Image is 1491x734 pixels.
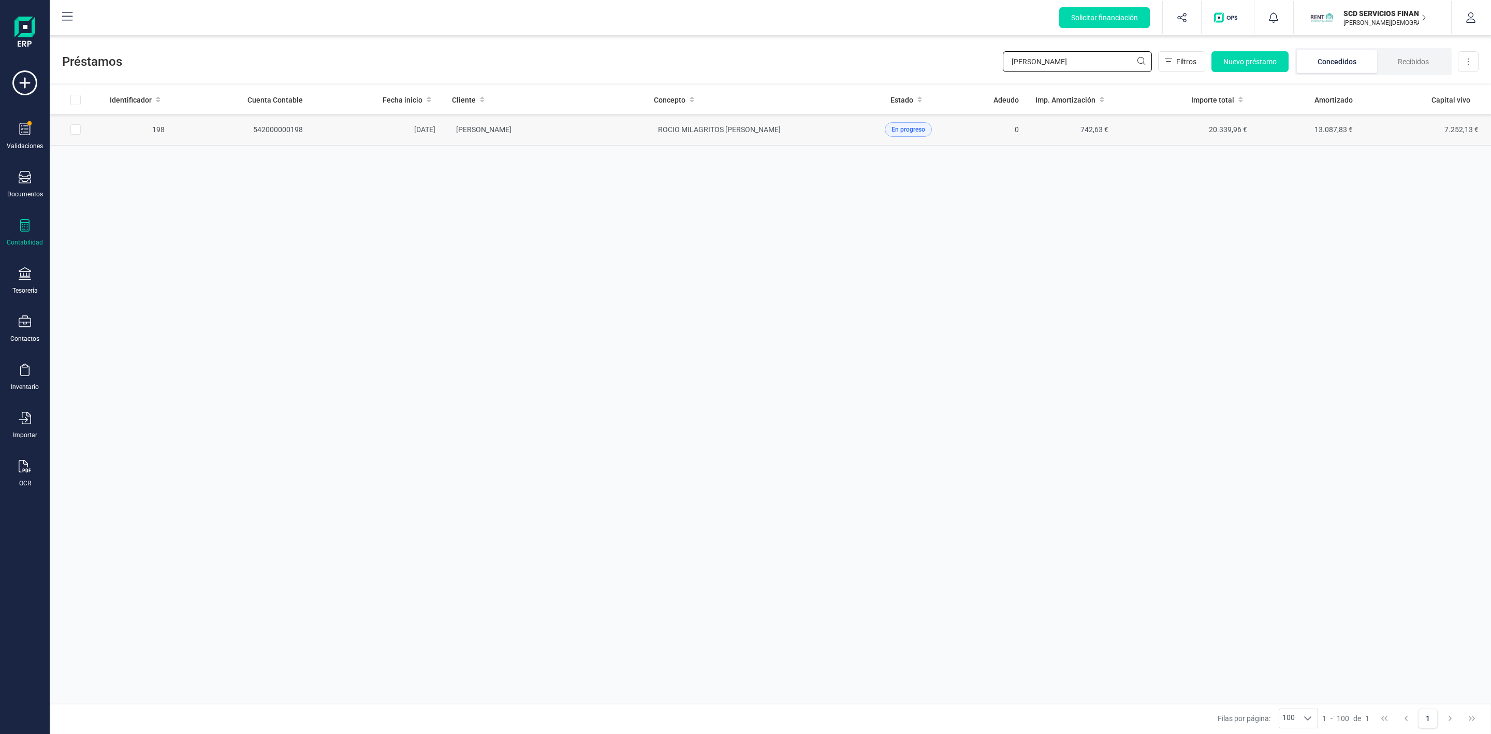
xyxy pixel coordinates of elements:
span: [PERSON_NAME] [456,125,511,134]
td: 198 [101,114,173,146]
img: SC [1310,6,1333,29]
span: Estado [890,95,913,105]
td: 0 [970,114,1027,146]
input: Buscar... [1003,51,1152,72]
span: 1 [1365,713,1369,724]
button: Previous Page [1396,709,1416,728]
div: Inventario [11,383,39,391]
img: Logo Finanedi [14,17,35,50]
img: Logo de OPS [1214,12,1241,23]
div: - [1322,713,1369,724]
span: 100 [1279,709,1298,728]
td: 542000000198 [173,114,311,146]
span: Concepto [654,95,685,105]
span: 1 [1322,713,1326,724]
td: 20.339,96 € [1117,114,1255,146]
button: Logo de OPS [1208,1,1248,34]
button: Page 1 [1418,709,1438,728]
button: Filtros [1158,51,1205,72]
span: Préstamos [62,53,1003,70]
div: Documentos [7,190,43,198]
td: 7.252,13 € [1361,114,1491,146]
td: 13.087,83 € [1255,114,1361,146]
span: Nuevo préstamo [1223,56,1277,67]
li: Concedidos [1297,50,1377,73]
div: All items unselected [70,95,81,105]
div: Importar [13,431,37,439]
p: SCD SERVICIOS FINANCIEROS SL [1343,8,1426,19]
button: Nuevo préstamo [1211,51,1289,72]
div: Row Selected 5828d801-f9c9-45da-80e4-c3215808eb00 [70,124,81,135]
button: First Page [1375,709,1394,728]
button: Next Page [1440,709,1460,728]
span: 100 [1337,713,1349,724]
span: Cuenta Contable [247,95,303,105]
span: ROCIO MILAGRITOS [PERSON_NAME] [658,125,781,134]
div: Contabilidad [7,238,43,247]
div: Tesorería [12,286,38,295]
span: Adeudo [993,95,1019,105]
div: OCR [19,479,31,487]
span: Solicitar financiación [1071,12,1138,23]
div: Contactos [10,335,39,343]
button: Solicitar financiación [1059,7,1150,28]
div: Validaciones [7,142,43,150]
p: [PERSON_NAME][DEMOGRAPHIC_DATA][DEMOGRAPHIC_DATA] [1343,19,1426,27]
div: Filas por página: [1218,709,1318,728]
span: Identificador [110,95,152,105]
span: de [1353,713,1361,724]
span: En progreso [891,125,925,134]
span: Imp. Amortización [1035,95,1095,105]
td: [DATE] [311,114,444,146]
span: Importe total [1191,95,1234,105]
span: Capital vivo [1431,95,1470,105]
button: Last Page [1462,709,1482,728]
td: 742,63 € [1027,114,1117,146]
li: Recibidos [1377,50,1450,73]
span: Amortizado [1314,95,1353,105]
button: SCSCD SERVICIOS FINANCIEROS SL[PERSON_NAME][DEMOGRAPHIC_DATA][DEMOGRAPHIC_DATA] [1306,1,1439,34]
span: Cliente [452,95,476,105]
span: Fecha inicio [383,95,422,105]
span: Filtros [1176,56,1196,67]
